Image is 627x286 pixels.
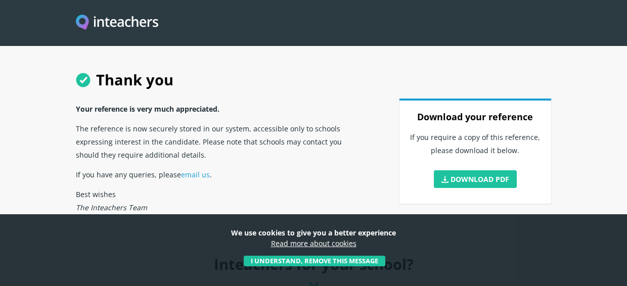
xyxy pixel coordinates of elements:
[76,15,158,31] a: Visit this site's homepage
[231,228,396,237] strong: We use cookies to give you a better experience
[410,107,541,127] h3: Download your reference
[181,170,210,179] a: email us
[76,118,349,164] p: The reference is now securely stored in our system, accessible only to schools expressing interes...
[410,127,541,166] p: If you require a copy of this reference, please download it below.
[76,184,349,217] p: Best wishes
[76,59,551,99] h1: Thank you
[76,15,158,31] img: Inteachers
[271,239,356,248] a: Read more about cookies
[434,170,517,188] a: Download PDF
[244,256,385,267] button: I understand, remove this message
[76,203,147,212] em: The Inteachers Team
[76,99,349,118] p: Your reference is very much appreciated.
[76,164,349,184] p: If you have any queries, please .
